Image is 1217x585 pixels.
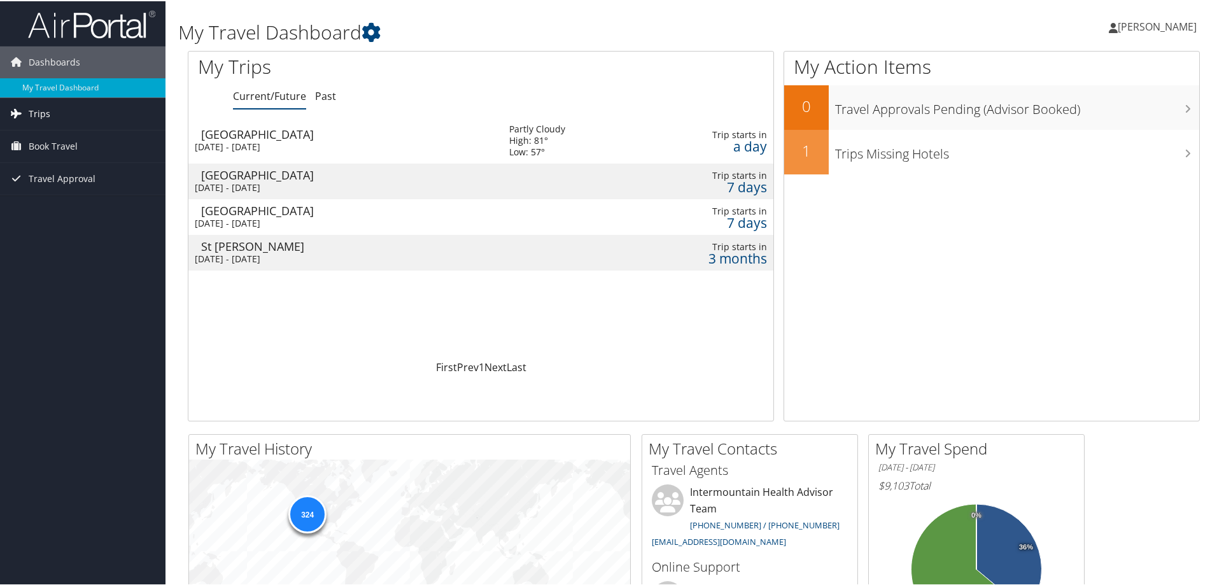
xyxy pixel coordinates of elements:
[652,535,786,546] a: [EMAIL_ADDRESS][DOMAIN_NAME]
[29,45,80,77] span: Dashboards
[652,460,848,478] h3: Travel Agents
[1109,6,1209,45] a: [PERSON_NAME]
[195,437,630,458] h2: My Travel History
[654,180,767,192] div: 7 days
[1118,18,1197,32] span: [PERSON_NAME]
[288,494,327,532] div: 324
[652,557,848,575] h3: Online Support
[971,511,981,518] tspan: 0%
[315,88,336,102] a: Past
[479,359,484,373] a: 1
[784,84,1199,129] a: 0Travel Approvals Pending (Advisor Booked)
[233,88,306,102] a: Current/Future
[784,52,1199,79] h1: My Action Items
[878,477,1074,491] h6: Total
[784,139,829,160] h2: 1
[195,252,490,264] div: [DATE] - [DATE]
[654,251,767,263] div: 3 months
[878,477,909,491] span: $9,103
[507,359,526,373] a: Last
[654,240,767,251] div: Trip starts in
[29,162,95,194] span: Travel Approval
[784,94,829,116] h2: 0
[654,204,767,216] div: Trip starts in
[201,239,496,251] div: St [PERSON_NAME]
[835,93,1199,117] h3: Travel Approvals Pending (Advisor Booked)
[201,127,496,139] div: [GEOGRAPHIC_DATA]
[436,359,457,373] a: First
[509,145,565,157] div: Low: 57°
[195,140,490,152] div: [DATE] - [DATE]
[198,52,520,79] h1: My Trips
[654,169,767,180] div: Trip starts in
[1019,542,1033,550] tspan: 36%
[649,437,857,458] h2: My Travel Contacts
[201,204,496,215] div: [GEOGRAPHIC_DATA]
[784,129,1199,173] a: 1Trips Missing Hotels
[195,181,490,192] div: [DATE] - [DATE]
[654,139,767,151] div: a day
[690,518,840,530] a: [PHONE_NUMBER] / [PHONE_NUMBER]
[645,483,854,551] li: Intermountain Health Advisor Team
[195,216,490,228] div: [DATE] - [DATE]
[29,129,78,161] span: Book Travel
[509,134,565,145] div: High: 81°
[509,122,565,134] div: Partly Cloudy
[28,8,155,38] img: airportal-logo.png
[654,216,767,227] div: 7 days
[457,359,479,373] a: Prev
[835,137,1199,162] h3: Trips Missing Hotels
[178,18,866,45] h1: My Travel Dashboard
[875,437,1084,458] h2: My Travel Spend
[484,359,507,373] a: Next
[201,168,496,180] div: [GEOGRAPHIC_DATA]
[878,460,1074,472] h6: [DATE] - [DATE]
[654,128,767,139] div: Trip starts in
[29,97,50,129] span: Trips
